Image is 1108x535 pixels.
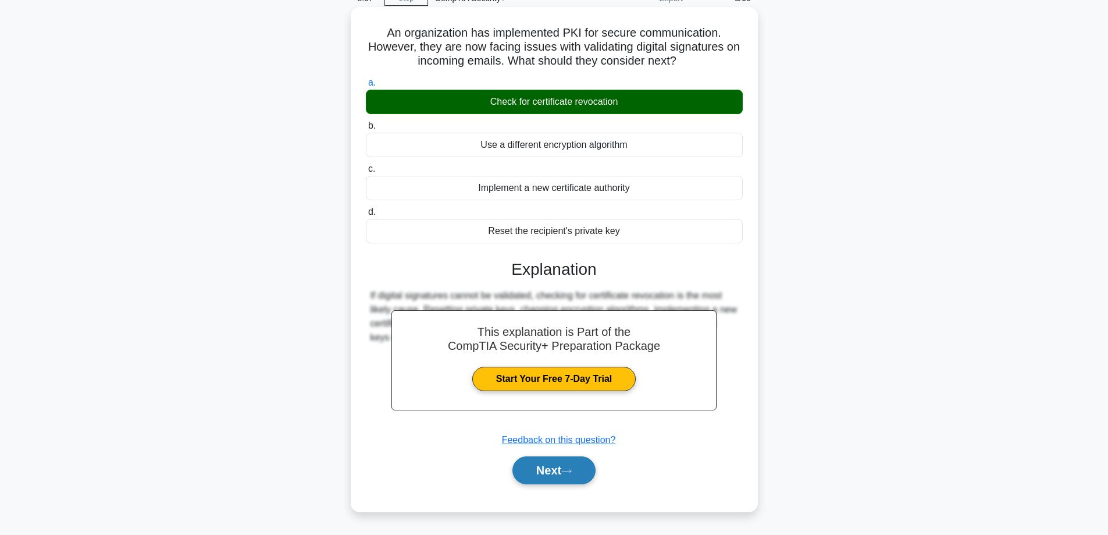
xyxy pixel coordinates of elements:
button: Next [512,456,596,484]
h5: An organization has implemented PKI for secure communication. However, they are now facing issues... [365,26,744,69]
span: d. [368,207,376,217]
div: Implement a new certificate authority [366,176,743,200]
a: Feedback on this question? [502,435,616,445]
h3: Explanation [373,260,736,279]
a: Start Your Free 7-Day Trial [472,367,636,391]
div: Reset the recipient's private key [366,219,743,243]
span: a. [368,77,376,87]
div: If digital signatures cannot be validated, checking for certificate revocation is the most likely... [370,289,738,345]
div: Use a different encryption algorithm [366,133,743,157]
span: b. [368,121,376,130]
span: c. [368,164,375,173]
div: Check for certificate revocation [366,90,743,114]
